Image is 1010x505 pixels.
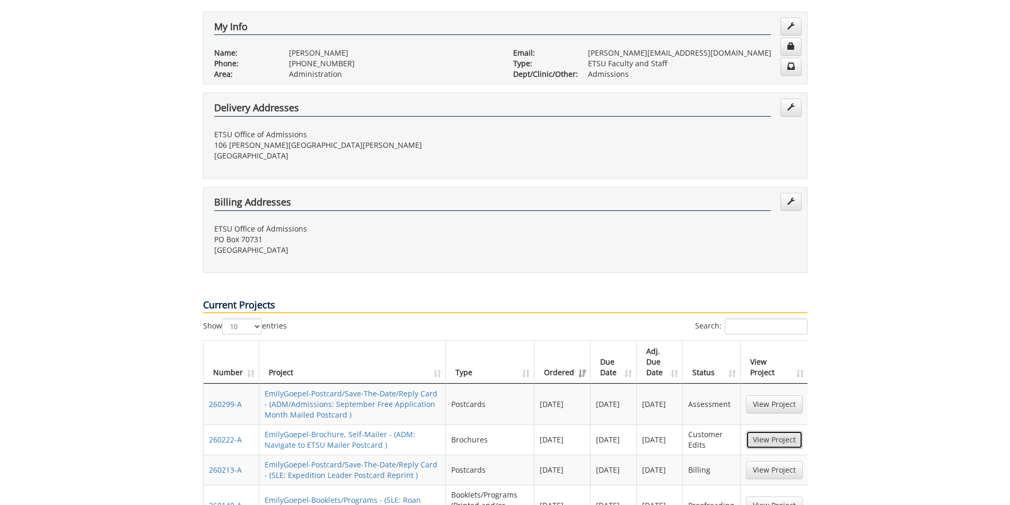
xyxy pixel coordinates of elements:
[214,197,771,211] h4: Billing Addresses
[209,465,242,475] a: 260213-A
[780,58,802,76] a: Change Communication Preferences
[214,69,273,79] p: Area:
[446,341,534,384] th: Type: activate to sort column ascending
[683,424,740,455] td: Customer Edits
[741,341,808,384] th: View Project: activate to sort column ascending
[695,318,807,334] label: Search:
[725,318,807,334] input: Search:
[591,424,637,455] td: [DATE]
[214,103,771,117] h4: Delivery Addresses
[203,318,287,334] label: Show entries
[204,341,259,384] th: Number: activate to sort column ascending
[780,193,802,211] a: Edit Addresses
[746,431,803,449] a: View Project
[591,455,637,485] td: [DATE]
[683,341,740,384] th: Status: activate to sort column ascending
[214,58,273,69] p: Phone:
[534,424,591,455] td: [DATE]
[289,48,497,58] p: [PERSON_NAME]
[446,424,534,455] td: Brochures
[534,384,591,424] td: [DATE]
[534,341,591,384] th: Ordered: activate to sort column ascending
[214,48,273,58] p: Name:
[591,341,637,384] th: Due Date: activate to sort column ascending
[209,435,242,445] a: 260222-A
[683,384,740,424] td: Assessment
[534,455,591,485] td: [DATE]
[780,38,802,56] a: Change Password
[222,318,262,334] select: Showentries
[214,129,497,140] p: ETSU Office of Admissions
[214,150,497,161] p: [GEOGRAPHIC_DATA]
[637,424,683,455] td: [DATE]
[588,69,796,79] p: Admissions
[780,17,802,36] a: Edit Info
[683,455,740,485] td: Billing
[588,58,796,69] p: ETSU Faculty and Staff
[446,384,534,424] td: Postcards
[289,69,497,79] p: Administration
[214,224,497,234] p: ETSU Office of Admissions
[588,48,796,58] p: [PERSON_NAME][EMAIL_ADDRESS][DOMAIN_NAME]
[746,395,803,413] a: View Project
[289,58,497,69] p: [PHONE_NUMBER]
[265,388,437,420] a: EmilyGoepel-Postcard/Save-The-Date/Reply Card - (ADM/Admissions: September Free Application Month...
[265,429,415,450] a: EmilyGoepel-Brochure, Self-Mailer - (ADM: Navigate to ETSU Mailer Postcard )
[637,341,683,384] th: Adj. Due Date: activate to sort column ascending
[637,384,683,424] td: [DATE]
[746,461,803,479] a: View Project
[214,245,497,255] p: [GEOGRAPHIC_DATA]
[513,58,572,69] p: Type:
[446,455,534,485] td: Postcards
[203,298,807,313] p: Current Projects
[214,140,497,150] p: 106 [PERSON_NAME][GEOGRAPHIC_DATA][PERSON_NAME]
[513,69,572,79] p: Dept/Clinic/Other:
[591,384,637,424] td: [DATE]
[637,455,683,485] td: [DATE]
[214,234,497,245] p: PO Box 70731
[780,99,802,117] a: Edit Addresses
[259,341,446,384] th: Project: activate to sort column ascending
[214,22,771,36] h4: My Info
[513,48,572,58] p: Email:
[265,459,437,480] a: EmilyGoepel-Postcard/Save-The-Date/Reply Card - (SLE: Expedition Leader Postcard Reprint )
[209,399,242,409] a: 260299-A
